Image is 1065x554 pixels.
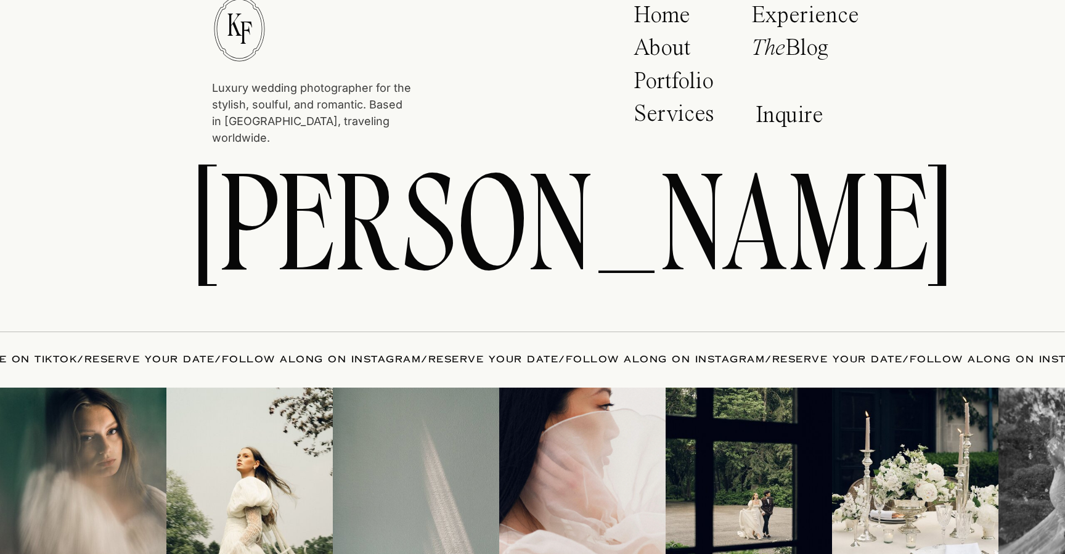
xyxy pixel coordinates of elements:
[428,353,559,365] a: RESERVE YOUR DATE
[211,250,482,389] p: Editorial & Commercial shoots are some of my absolute favorite projects to work on. From look boo...
[832,388,998,554] img: Tec_Petaja_Photography_LeCollectif-18
[634,70,722,100] a: Portfolio
[772,353,903,365] a: RESERVE YOUR DATE
[193,152,872,297] a: [PERSON_NAME]
[231,17,261,45] p: F
[84,353,215,365] a: RESERVE YOUR DATE
[751,36,852,67] a: TheBlog
[222,353,422,365] a: FOLLOW ALONG ON INSTAGRAM
[634,102,719,133] a: Services
[751,4,859,31] a: Experience
[751,37,785,60] i: The
[666,388,832,554] img: Tec_Petaja_Photography_LeCollectif-36
[499,388,666,554] img: Screen Shot 2024-04-17 at 10.55.19 AM
[634,36,706,67] a: About
[166,388,333,554] img: Tec_Petaja_Photography_LeCollectif-28
[212,79,411,133] p: Luxury wedding photographer for the stylish, soulful, and romantic. Based in [GEOGRAPHIC_DATA], t...
[634,4,698,35] a: Home
[227,9,242,37] p: K
[333,388,499,554] img: Tec_Petaja_Photography_LeCollectif-5
[566,353,765,365] a: FOLLOW ALONG ON INSTAGRAM
[756,104,830,132] a: Inquire
[216,19,626,62] h2: WEDDINGS
[751,36,852,67] p: Blog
